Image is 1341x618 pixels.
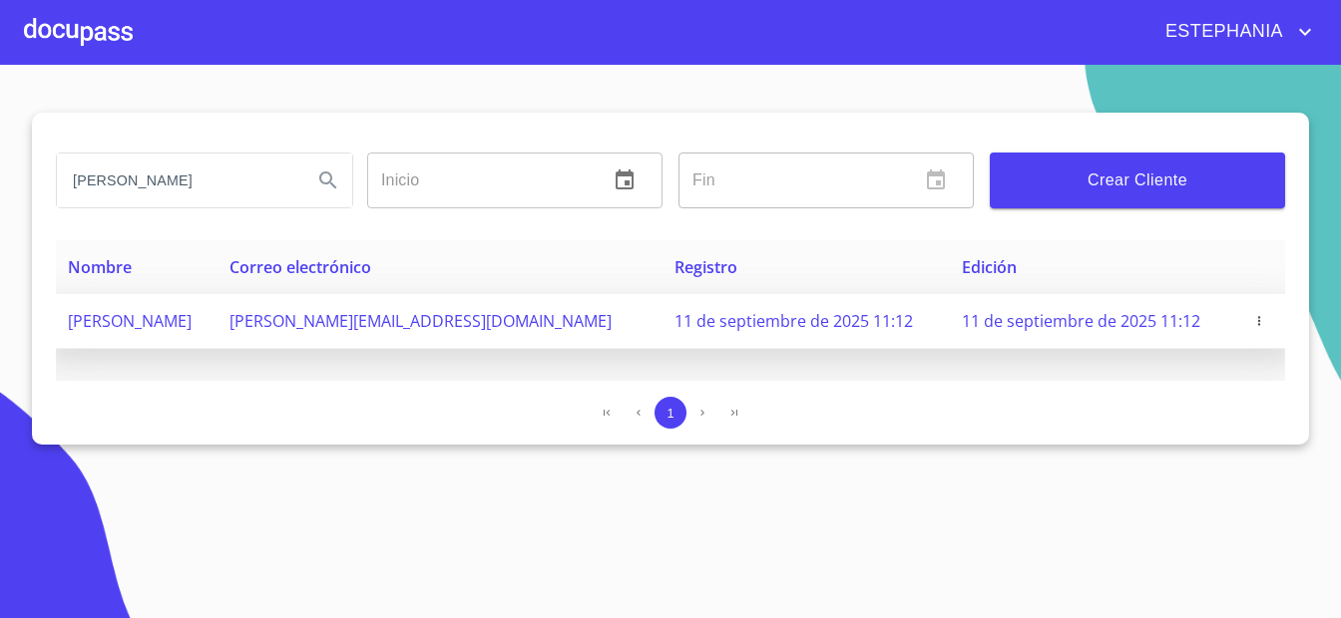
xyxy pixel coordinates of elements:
[68,310,192,332] span: [PERSON_NAME]
[68,256,132,278] span: Nombre
[990,153,1285,208] button: Crear Cliente
[229,256,371,278] span: Correo electrónico
[667,406,673,421] span: 1
[962,256,1017,278] span: Edición
[962,310,1200,332] span: 11 de septiembre de 2025 11:12
[674,310,913,332] span: 11 de septiembre de 2025 11:12
[304,156,352,204] button: Search
[1150,16,1317,48] button: account of current user
[1150,16,1293,48] span: ESTEPHANIA
[229,310,612,332] span: [PERSON_NAME][EMAIL_ADDRESS][DOMAIN_NAME]
[655,397,686,429] button: 1
[674,256,737,278] span: Registro
[57,154,296,207] input: search
[1006,166,1269,194] span: Crear Cliente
